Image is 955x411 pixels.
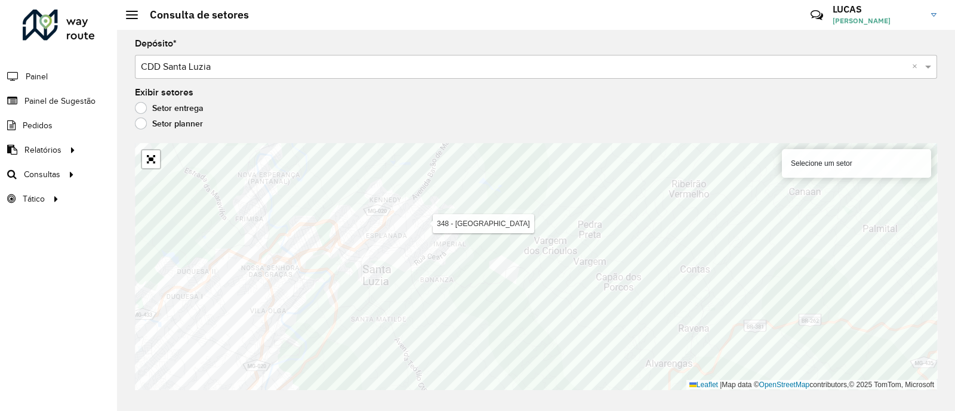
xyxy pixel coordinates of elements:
div: Map data © contributors,© 2025 TomTom, Microsoft [686,380,937,390]
span: Pedidos [23,119,53,132]
div: Selecione um setor [782,149,931,178]
label: Exibir setores [135,85,193,100]
a: Contato Rápido [804,2,830,28]
span: Painel [26,70,48,83]
span: Clear all [912,60,922,74]
h3: LUCAS [833,4,922,15]
span: Consultas [24,168,60,181]
span: Relatórios [24,144,61,156]
a: Leaflet [689,381,718,389]
span: Tático [23,193,45,205]
a: OpenStreetMap [759,381,810,389]
span: [PERSON_NAME] [833,16,922,26]
a: Abrir mapa em tela cheia [142,150,160,168]
span: | [720,381,722,389]
h2: Consulta de setores [138,8,249,21]
label: Depósito [135,36,177,51]
label: Setor planner [135,118,203,129]
span: Painel de Sugestão [24,95,95,107]
label: Setor entrega [135,102,204,114]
